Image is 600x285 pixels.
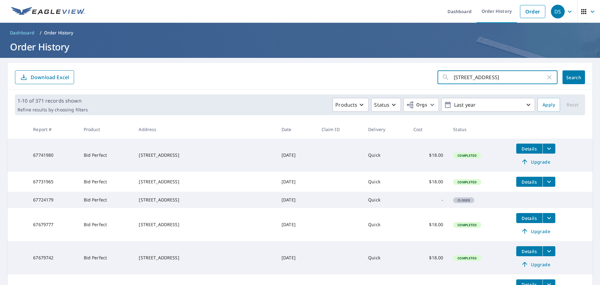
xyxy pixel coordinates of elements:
div: DS [551,5,565,18]
th: Cost [408,120,448,139]
button: detailsBtn-67679777 [516,213,542,223]
td: 67679777 [28,208,78,241]
td: 67731965 [28,172,78,192]
span: Upgrade [520,158,552,165]
td: Quick [363,192,408,208]
td: $18.00 [408,241,448,274]
td: Bid Perfect [79,192,134,208]
button: filesDropdownBtn-67679742 [542,246,555,256]
button: Apply [537,98,560,112]
p: 1-10 of 371 records shown [17,97,88,104]
button: Last year [441,98,535,112]
button: detailsBtn-67731965 [516,177,542,187]
span: Dashboard [10,30,35,36]
p: Status [374,101,389,109]
button: filesDropdownBtn-67741980 [542,144,555,154]
a: Upgrade [516,157,555,167]
button: detailsBtn-67679742 [516,246,542,256]
div: [STREET_ADDRESS] [139,221,272,228]
td: Bid Perfect [79,172,134,192]
td: [DATE] [277,208,317,241]
td: Bid Perfect [79,139,134,172]
button: Orgs [403,98,439,112]
div: [STREET_ADDRESS] [139,255,272,261]
td: Quick [363,139,408,172]
h1: Order History [7,40,592,53]
td: - [408,192,448,208]
td: [DATE] [277,172,317,192]
td: [DATE] [277,139,317,172]
td: 67679742 [28,241,78,274]
button: Download Excel [15,70,74,84]
span: Completed [454,256,480,260]
td: [DATE] [277,192,317,208]
span: Details [520,179,539,185]
button: Products [332,98,369,112]
td: Quick [363,172,408,192]
img: EV Logo [11,7,85,16]
td: $18.00 [408,139,448,172]
span: Orgs [406,101,427,109]
div: [STREET_ADDRESS] [139,197,272,203]
span: Completed [454,223,480,227]
th: Product [79,120,134,139]
span: Search [567,74,580,80]
th: Status [448,120,511,139]
span: Completed [454,153,480,158]
td: [DATE] [277,241,317,274]
td: Quick [363,208,408,241]
th: Report # [28,120,78,139]
span: Upgrade [520,261,552,268]
button: filesDropdownBtn-67679777 [542,213,555,223]
a: Upgrade [516,259,555,269]
button: filesDropdownBtn-67731965 [542,177,555,187]
span: Closed [454,198,474,202]
span: Completed [454,180,480,184]
li: / [40,29,42,37]
td: 67724179 [28,192,78,208]
span: Upgrade [520,227,552,235]
th: Date [277,120,317,139]
nav: breadcrumb [7,28,592,38]
div: [STREET_ADDRESS] [139,152,272,158]
td: Quick [363,241,408,274]
button: detailsBtn-67741980 [516,144,542,154]
th: Address [134,120,277,139]
span: Apply [542,101,555,109]
th: Delivery [363,120,408,139]
span: Details [520,248,539,254]
input: Address, Report #, Claim ID, etc. [454,69,546,86]
td: Bid Perfect [79,241,134,274]
p: Refine results by choosing filters [17,107,88,113]
td: 67741980 [28,139,78,172]
th: Claim ID [317,120,363,139]
a: Upgrade [516,226,555,236]
span: Details [520,215,539,221]
p: Download Excel [31,74,69,81]
p: Order History [44,30,73,36]
a: Order [520,5,545,18]
a: Dashboard [7,28,37,38]
p: Last year [452,99,525,110]
td: $18.00 [408,172,448,192]
button: Search [562,70,585,84]
td: $18.00 [408,208,448,241]
span: Details [520,146,539,152]
td: Bid Perfect [79,208,134,241]
button: Status [371,98,401,112]
div: [STREET_ADDRESS] [139,179,272,185]
p: Products [335,101,357,109]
